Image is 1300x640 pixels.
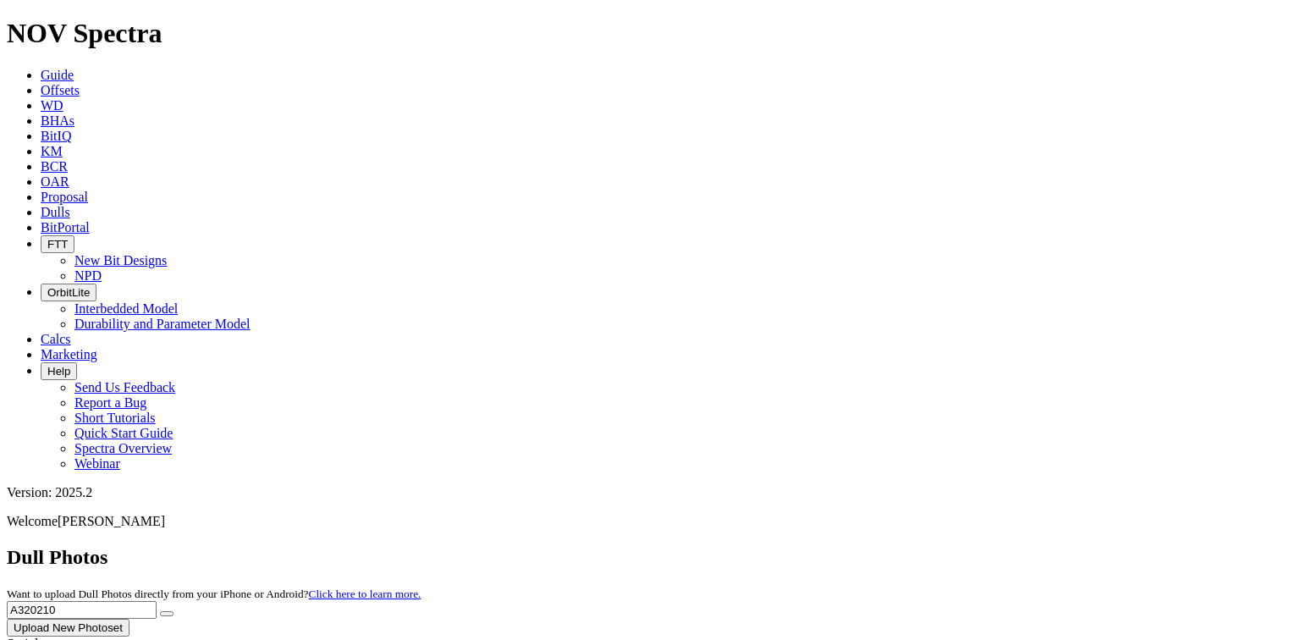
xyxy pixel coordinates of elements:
div: Version: 2025.2 [7,485,1293,500]
h2: Dull Photos [7,546,1293,569]
a: Durability and Parameter Model [74,317,251,331]
a: Send Us Feedback [74,380,175,394]
a: OAR [41,174,69,189]
a: BCR [41,159,68,174]
span: [PERSON_NAME] [58,514,165,528]
a: Spectra Overview [74,441,172,455]
a: Offsets [41,83,80,97]
input: Search Serial Number [7,601,157,619]
a: NPD [74,268,102,283]
a: New Bit Designs [74,253,167,268]
a: BitIQ [41,129,71,143]
span: Help [47,365,70,378]
a: Calcs [41,332,71,346]
a: Short Tutorials [74,411,156,425]
a: WD [41,98,63,113]
a: BitPortal [41,220,90,234]
h1: NOV Spectra [7,18,1293,49]
a: Interbedded Model [74,301,178,316]
a: Guide [41,68,74,82]
a: Webinar [74,456,120,471]
button: Upload New Photoset [7,619,129,637]
button: OrbitLite [41,284,96,301]
span: FTT [47,238,68,251]
button: Help [41,362,77,380]
a: Marketing [41,347,97,361]
a: Quick Start Guide [74,426,173,440]
a: Proposal [41,190,88,204]
a: KM [41,144,63,158]
a: Dulls [41,205,70,219]
button: FTT [41,235,74,253]
a: Click here to learn more. [309,588,421,600]
p: Welcome [7,514,1293,529]
a: Report a Bug [74,395,146,410]
small: Want to upload Dull Photos directly from your iPhone or Android? [7,588,421,600]
span: OrbitLite [47,286,90,299]
a: BHAs [41,113,74,128]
